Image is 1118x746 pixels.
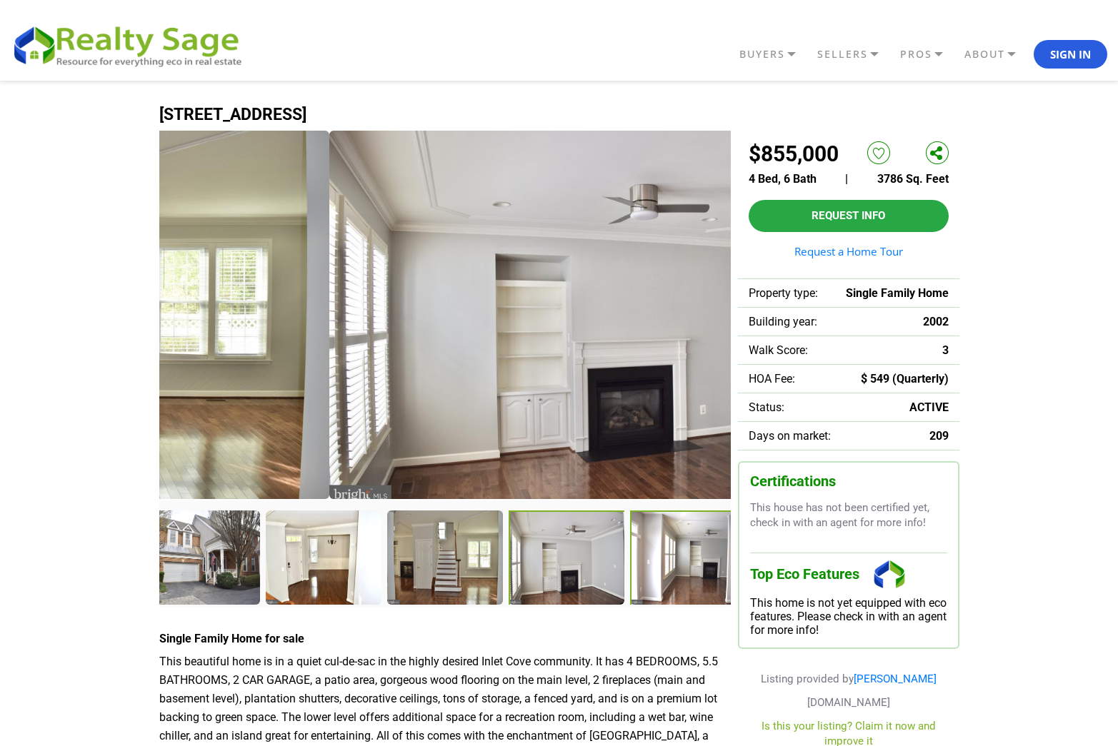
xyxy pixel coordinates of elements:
[909,400,949,414] span: ACTIVE
[923,315,949,328] span: 2002
[750,473,947,490] h3: Certifications
[749,200,949,232] button: Request Info
[749,400,784,414] span: Status:
[749,246,949,257] a: Request a Home Tour
[749,141,839,166] h2: $855,000
[942,343,949,357] span: 3
[854,672,937,685] a: [PERSON_NAME]
[159,632,731,645] h4: Single Family Home for sale
[750,553,947,596] h3: Top Eco Features
[736,42,814,66] a: BUYERS
[897,42,961,66] a: PROS
[807,696,890,709] span: [DOMAIN_NAME]
[159,106,959,124] h1: [STREET_ADDRESS]
[846,286,949,300] span: Single Family Home
[929,429,949,443] span: 209
[749,172,817,186] span: 4 Bed, 6 Bath
[749,343,808,357] span: Walk Score:
[877,172,949,186] span: 3786 Sq. Feet
[814,42,897,66] a: SELLERS
[961,42,1034,66] a: ABOUT
[845,172,848,186] span: |
[1034,40,1107,69] button: Sign In
[11,21,254,69] img: REALTY SAGE
[749,372,795,385] span: HOA Fee:
[761,672,937,685] span: Listing provided by
[749,315,817,328] span: Building year:
[861,372,949,385] span: $ 549 (Quarterly)
[750,596,947,637] div: This home is not yet equipped with eco features. Please check in with an agent for more info!
[749,286,818,300] span: Property type:
[749,429,831,443] span: Days on market:
[750,500,947,531] p: This house has not been certified yet, check in with an agent for more info!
